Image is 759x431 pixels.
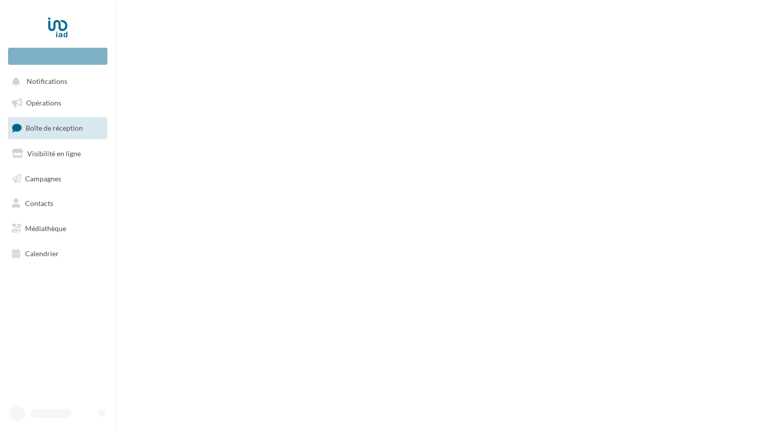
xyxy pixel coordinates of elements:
[6,117,109,139] a: Boîte de réception
[6,168,109,189] a: Campagnes
[27,149,81,158] span: Visibilité en ligne
[27,77,67,86] span: Notifications
[25,224,66,233] span: Médiathèque
[26,98,61,107] span: Opérations
[25,249,59,258] span: Calendrier
[6,193,109,214] a: Contacts
[6,243,109,264] a: Calendrier
[26,124,83,132] span: Boîte de réception
[6,218,109,239] a: Médiathèque
[8,48,107,65] div: Nouvelle campagne
[25,174,61,182] span: Campagnes
[25,199,53,207] span: Contacts
[6,143,109,164] a: Visibilité en ligne
[6,92,109,114] a: Opérations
